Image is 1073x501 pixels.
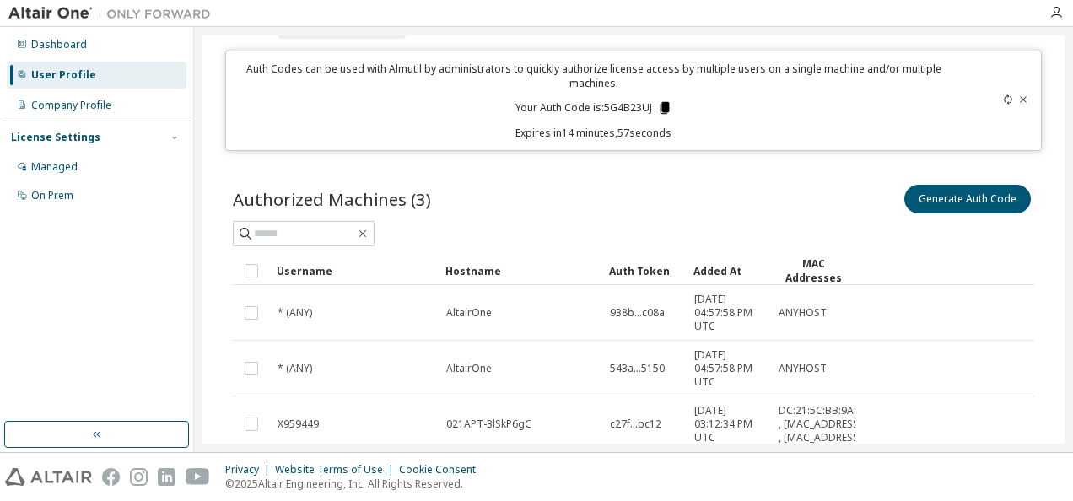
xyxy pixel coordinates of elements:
[186,468,210,486] img: youtube.svg
[102,468,120,486] img: facebook.svg
[278,306,312,320] span: * (ANY)
[31,68,96,82] div: User Profile
[904,185,1031,213] button: Generate Auth Code
[693,257,764,284] div: Added At
[610,417,661,431] span: c27f...bc12
[446,362,492,375] span: AltairOne
[130,468,148,486] img: instagram.svg
[446,306,492,320] span: AltairOne
[399,463,486,477] div: Cookie Consent
[31,99,111,112] div: Company Profile
[275,463,399,477] div: Website Terms of Use
[779,306,827,320] span: ANYHOST
[233,187,431,211] span: Authorized Machines (3)
[277,257,432,284] div: Username
[610,362,665,375] span: 543a...5150
[225,477,486,491] p: © 2025 Altair Engineering, Inc. All Rights Reserved.
[778,256,849,285] div: MAC Addresses
[236,62,952,90] p: Auth Codes can be used with Almutil by administrators to quickly authorize license access by mult...
[158,468,175,486] img: linkedin.svg
[31,189,73,202] div: On Prem
[31,38,87,51] div: Dashboard
[11,131,100,144] div: License Settings
[779,362,827,375] span: ANYHOST
[694,293,763,333] span: [DATE] 04:57:58 PM UTC
[5,468,92,486] img: altair_logo.svg
[236,126,952,140] p: Expires in 14 minutes, 57 seconds
[278,417,319,431] span: X959449
[278,362,312,375] span: * (ANY)
[609,257,680,284] div: Auth Token
[8,5,219,22] img: Altair One
[694,404,763,444] span: [DATE] 03:12:34 PM UTC
[610,306,665,320] span: 938b...c08a
[31,160,78,174] div: Managed
[445,257,596,284] div: Hostname
[446,417,531,431] span: 021APT-3lSkP6gC
[694,348,763,389] span: [DATE] 04:57:58 PM UTC
[225,463,275,477] div: Privacy
[779,404,866,444] span: DC:21:5C:BB:9A:EF , [MAC_ADDRESS] , [MAC_ADDRESS]
[515,100,672,116] p: Your Auth Code is: 5G4B23UJ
